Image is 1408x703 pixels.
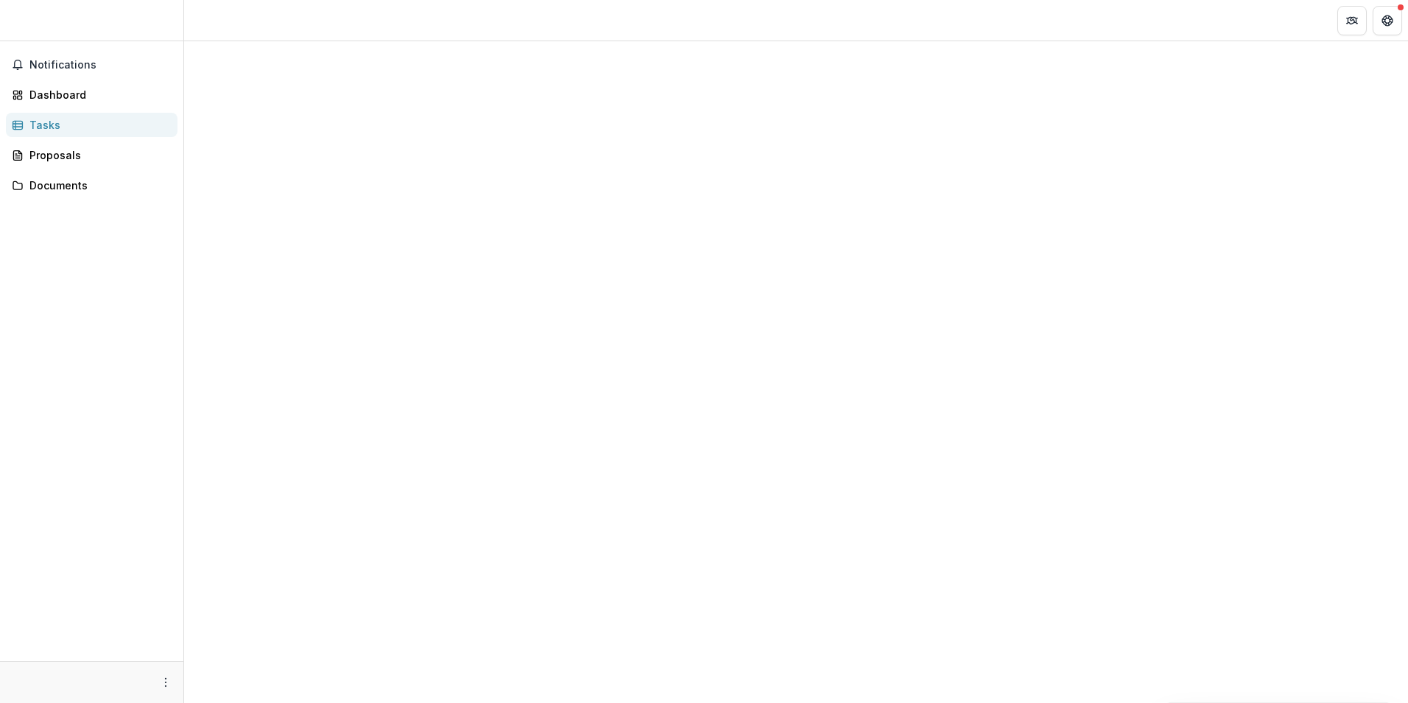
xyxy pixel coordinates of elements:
a: Documents [6,173,177,197]
div: Tasks [29,117,166,133]
div: Dashboard [29,87,166,102]
button: Notifications [6,53,177,77]
a: Tasks [6,113,177,137]
button: More [157,674,175,691]
a: Proposals [6,143,177,167]
button: Partners [1337,6,1367,35]
span: Notifications [29,59,172,71]
div: Documents [29,178,166,193]
button: Get Help [1373,6,1402,35]
a: Dashboard [6,83,177,107]
div: Proposals [29,147,166,163]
